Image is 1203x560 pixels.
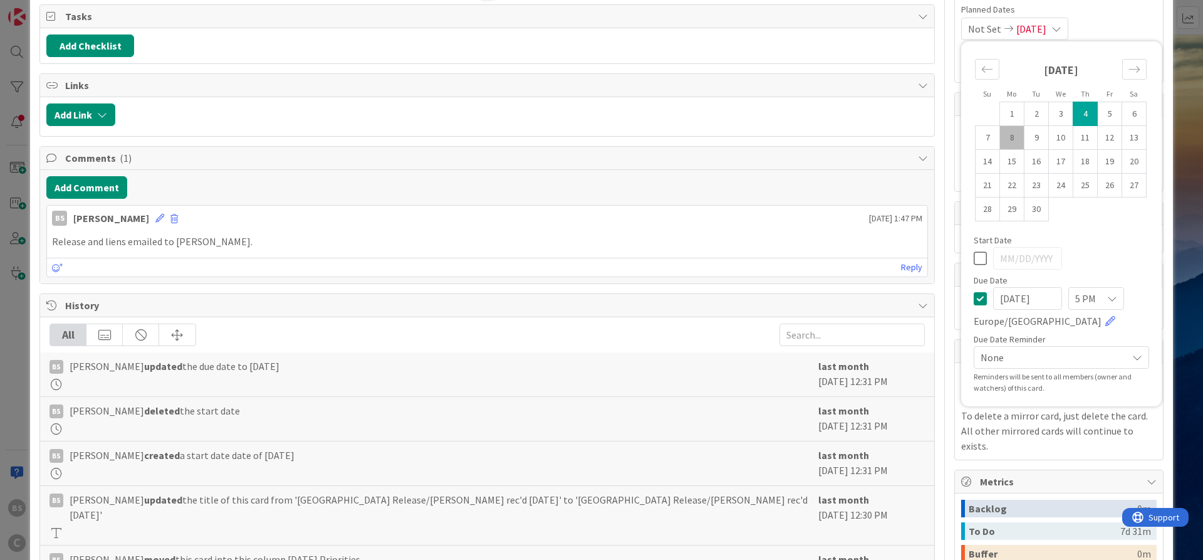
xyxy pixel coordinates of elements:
span: ( 1 ) [120,152,132,164]
b: updated [144,360,182,372]
span: [DATE] 1:47 PM [869,212,922,225]
span: [PERSON_NAME] the due date to [DATE] [70,359,279,374]
td: Choose Sunday, 09/14/2025 12:00 PM as your check-in date. It’s available. [976,150,1000,174]
td: Choose Monday, 09/22/2025 12:00 PM as your check-in date. It’s available. [1000,174,1024,198]
p: To delete a mirror card, just delete the card. All other mirrored cards will continue to exists. [961,408,1157,453]
b: deleted [144,404,180,417]
td: Choose Friday, 09/05/2025 12:00 PM as your check-in date. It’s available. [1098,102,1122,126]
strong: [DATE] [1044,63,1078,77]
b: last month [818,449,869,462]
span: Due Date [974,276,1008,285]
div: BS [49,404,63,418]
td: Choose Tuesday, 09/02/2025 12:00 PM as your check-in date. It’s available. [1024,102,1049,126]
span: Metrics [980,474,1140,489]
div: [PERSON_NAME] [73,211,149,226]
div: [DATE] 12:31 PM [818,359,925,390]
td: Choose Sunday, 09/28/2025 12:00 PM as your check-in date. It’s available. [976,198,1000,221]
b: last month [818,494,869,506]
button: Add Checklist [46,34,134,57]
td: Choose Saturday, 09/27/2025 12:00 PM as your check-in date. It’s available. [1122,174,1147,198]
b: updated [144,494,182,506]
div: To Do [969,522,1120,540]
input: MM/DD/YYYY [993,247,1062,270]
div: BS [52,211,67,226]
div: 7d 31m [1120,522,1151,540]
td: Choose Tuesday, 09/30/2025 12:00 PM as your check-in date. It’s available. [1024,198,1049,221]
td: Choose Thursday, 09/11/2025 12:00 PM as your check-in date. It’s available. [1073,126,1098,150]
button: Add Link [46,103,115,126]
td: Choose Sunday, 09/07/2025 12:00 PM as your check-in date. It’s available. [976,126,1000,150]
span: Support [26,2,57,17]
span: None [981,349,1121,366]
span: 5 PM [1075,290,1096,307]
td: Choose Monday, 09/29/2025 12:00 PM as your check-in date. It’s available. [1000,198,1024,221]
td: Choose Friday, 09/26/2025 12:00 PM as your check-in date. It’s available. [1098,174,1122,198]
span: [DATE] [1016,21,1046,36]
td: Choose Monday, 09/08/2025 12:00 PM as your check-in date. It’s available. [1000,126,1024,150]
span: [PERSON_NAME] the start date [70,403,240,418]
td: Choose Thursday, 09/18/2025 12:00 PM as your check-in date. It’s available. [1073,150,1098,174]
div: BS [49,360,63,374]
td: Choose Wednesday, 09/17/2025 12:00 PM as your check-in date. It’s available. [1049,150,1073,174]
td: Selected as end date. Thursday, 09/04/2025 12:00 PM [1073,102,1098,126]
div: BS [49,494,63,507]
p: Release and liens emailed to [PERSON_NAME]. [52,235,922,249]
a: Reply [901,260,922,275]
td: Choose Monday, 09/01/2025 12:00 PM as your check-in date. It’s available. [1000,102,1024,126]
span: Links [65,78,912,93]
div: Move forward to switch to the next month. [1122,59,1147,80]
td: Choose Friday, 09/12/2025 12:00 PM as your check-in date. It’s available. [1098,126,1122,150]
td: Choose Tuesday, 09/09/2025 12:00 PM as your check-in date. It’s available. [1024,126,1049,150]
div: Reminders will be sent to all members (owner and watchers) of this card. [974,371,1149,394]
span: Due Date Reminder [974,335,1046,344]
td: Choose Wednesday, 09/10/2025 12:00 PM as your check-in date. It’s available. [1049,126,1073,150]
input: MM/DD/YYYY [993,287,1062,310]
span: Start Date [974,236,1012,245]
td: Choose Tuesday, 09/23/2025 12:00 PM as your check-in date. It’s available. [1024,174,1049,198]
div: Move backward to switch to the previous month. [975,59,999,80]
td: Choose Wednesday, 09/24/2025 12:00 PM as your check-in date. It’s available. [1049,174,1073,198]
small: Tu [1032,89,1040,98]
td: Choose Saturday, 09/06/2025 12:00 PM as your check-in date. It’s available. [1122,102,1147,126]
small: Sa [1130,89,1138,98]
span: Tasks [65,9,912,24]
td: Choose Sunday, 09/21/2025 12:00 PM as your check-in date. It’s available. [976,174,1000,198]
input: Search... [779,324,925,346]
span: History [65,298,912,313]
td: Choose Saturday, 09/13/2025 12:00 PM as your check-in date. It’s available. [1122,126,1147,150]
div: [DATE] 12:31 PM [818,403,925,435]
div: All [50,324,86,346]
td: Choose Thursday, 09/25/2025 12:00 PM as your check-in date. It’s available. [1073,174,1098,198]
b: last month [818,404,869,417]
b: created [144,449,180,462]
span: [PERSON_NAME] the title of this card from '[GEOGRAPHIC_DATA] Release/[PERSON_NAME] rec'd [DATE]' ... [70,492,812,522]
span: Comments [65,151,912,166]
span: Europe/[GEOGRAPHIC_DATA] [974,314,1101,329]
button: Add Comment [46,176,127,199]
td: Choose Tuesday, 09/16/2025 12:00 PM as your check-in date. It’s available. [1024,150,1049,174]
small: We [1056,89,1066,98]
div: Calendar [961,48,1160,236]
td: Choose Wednesday, 09/03/2025 12:00 PM as your check-in date. It’s available. [1049,102,1073,126]
b: last month [818,360,869,372]
div: Backlog [969,500,1137,517]
div: [DATE] 12:30 PM [818,492,925,539]
span: Not Set [968,21,1001,36]
small: Th [1081,89,1090,98]
small: Mo [1007,89,1016,98]
span: Planned Dates [961,3,1157,16]
span: [PERSON_NAME] a start date date of [DATE] [70,448,294,463]
small: Su [983,89,991,98]
div: 0m [1137,500,1151,517]
small: Fr [1107,89,1113,98]
td: Choose Saturday, 09/20/2025 12:00 PM as your check-in date. It’s available. [1122,150,1147,174]
div: BS [49,449,63,463]
td: Choose Friday, 09/19/2025 12:00 PM as your check-in date. It’s available. [1098,150,1122,174]
div: [DATE] 12:31 PM [818,448,925,479]
td: Choose Monday, 09/15/2025 12:00 PM as your check-in date. It’s available. [1000,150,1024,174]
